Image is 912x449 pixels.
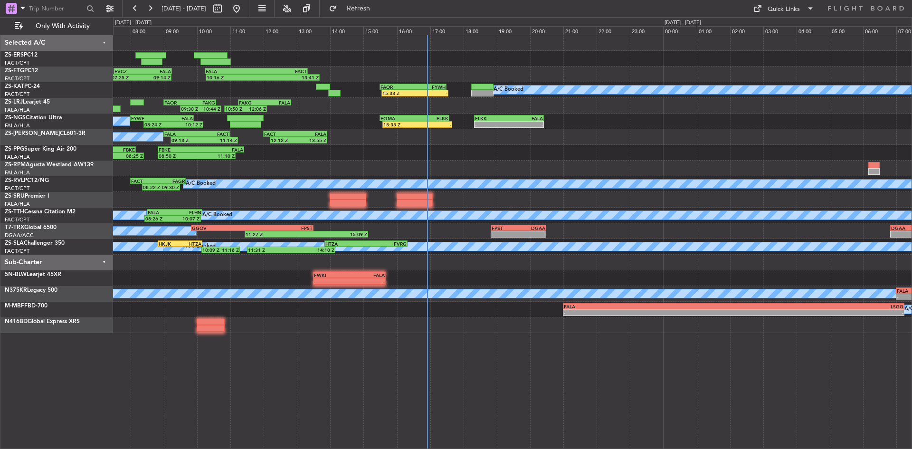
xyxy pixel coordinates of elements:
div: FAKG [239,100,265,105]
div: FALA [349,272,384,278]
div: GGOV [192,225,252,231]
div: FLKK [475,115,509,121]
input: Trip Number [29,1,84,16]
div: FACT [197,131,229,137]
div: 10:12 Z [173,122,202,127]
div: 14:00 [330,26,363,35]
span: ZS-KAT [5,84,24,89]
div: 00:00 [663,26,696,35]
div: FALA [164,131,197,137]
div: 03:00 [763,26,797,35]
span: ZS-NGS [5,115,26,121]
div: 02:00 [730,26,763,35]
div: FALA [265,100,290,105]
div: FALA [564,304,734,309]
div: FALA [509,115,542,121]
button: Only With Activity [10,19,103,34]
span: ZS-LRJ [5,99,23,105]
div: 09:14 Z [141,75,171,80]
a: ZS-SRUPremier I [5,193,49,199]
div: - [314,278,349,284]
div: - [415,90,447,96]
span: [DATE] - [DATE] [161,4,206,13]
div: 15:33 Z [382,90,415,96]
div: FAOR [164,100,190,105]
span: Refresh [339,5,379,12]
div: 20:00 [530,26,563,35]
div: FACT [256,68,307,74]
div: 10:00 [197,26,230,35]
div: [DATE] - [DATE] [665,19,701,27]
a: FALA/HLA [5,169,30,176]
span: N416BD [5,319,28,325]
div: A/C Booked [202,208,232,222]
div: 07:00 [97,26,131,35]
div: 04:00 [797,26,830,35]
a: FALA/HLA [5,106,30,114]
div: 15:35 Z [383,122,417,127]
div: - [734,310,904,315]
div: FAGR [158,178,185,184]
div: LSGG [734,304,904,309]
a: ZS-RPMAgusta Westland AW139 [5,162,94,168]
div: FBKE [159,147,201,153]
span: M-MBFF [5,303,28,309]
a: FACT/CPT [5,59,29,67]
div: 08:25 Z [110,153,143,159]
a: FALA/HLA [5,153,30,161]
div: 23:00 [630,26,663,35]
div: 19:00 [497,26,530,35]
div: - [475,122,509,127]
span: ZS-SRU [5,193,25,199]
div: FAKG [190,100,215,105]
div: 11:31 Z [248,247,291,253]
div: 13:41 Z [263,75,319,80]
div: FLKK [415,115,448,121]
div: 13:00 [297,26,330,35]
div: 09:13 Z [171,137,204,143]
a: FACT/CPT [5,91,29,98]
a: ZS-PPGSuper King Air 200 [5,146,76,152]
a: FACT/CPT [5,185,29,192]
div: A/C Booked [494,83,523,97]
div: FVCZ [114,68,143,74]
div: 08:26 Z [145,216,172,221]
div: - [349,278,384,284]
div: FALA [142,68,171,74]
div: HTZA [180,241,201,247]
button: Refresh [324,1,381,16]
div: 11:27 Z [246,231,306,237]
div: FALA [295,131,326,137]
div: DGAA [519,225,546,231]
div: 17:00 [430,26,464,35]
div: 10:50 Z [225,106,246,112]
div: 08:50 Z [159,153,197,159]
div: 15:00 [363,26,397,35]
div: A/C Booked [186,239,216,254]
a: ZS-KATPC-24 [5,84,40,89]
a: ZS-NGSCitation Ultra [5,115,62,121]
a: FALA/HLA [5,201,30,208]
div: 21:00 [563,26,597,35]
div: 07:25 Z [112,75,141,80]
div: 12:12 Z [271,137,298,143]
button: Quick Links [749,1,819,16]
div: 06:00 [863,26,896,35]
div: A/C Booked [186,177,216,191]
div: FPST [252,225,313,231]
div: FWKI [314,272,349,278]
div: - [519,231,546,237]
span: 5N-BLW [5,272,27,277]
span: Only With Activity [25,23,100,29]
span: ZS-RVL [5,178,24,183]
div: 05:00 [830,26,863,35]
div: FQMA [380,115,414,121]
div: FALA [148,210,175,215]
span: ZS-FTG [5,68,24,74]
div: 15:09 Z [306,231,367,237]
a: ZS-SLAChallenger 350 [5,240,65,246]
div: 10:07 Z [172,216,199,221]
div: 16:00 [397,26,430,35]
a: ZS-ERSPC12 [5,52,38,58]
div: 09:30 Z [181,106,200,112]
